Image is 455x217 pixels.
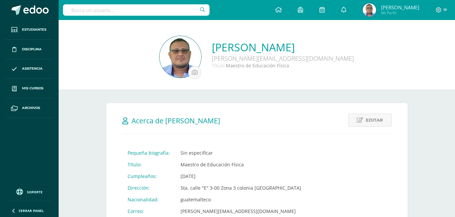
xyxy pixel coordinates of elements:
td: Sin especificar [175,147,306,159]
a: [PERSON_NAME] [212,40,354,54]
a: Editar [348,114,392,127]
td: Cumpleaños: [122,170,175,182]
span: Disciplina [22,47,42,52]
span: Título: [212,62,226,69]
td: [PERSON_NAME][EMAIL_ADDRESS][DOMAIN_NAME] [175,205,306,217]
td: Maestro de Educación Física [175,159,306,170]
td: Pequeña biografía: [122,147,175,159]
span: Maestro de Educación Física [226,62,289,69]
span: Estudiantes [22,27,46,32]
td: [DATE] [175,170,306,182]
td: guatemalteco [175,194,306,205]
a: Estudiantes [5,20,53,40]
span: Asistencia [22,66,43,71]
span: Editar [366,114,383,126]
a: Soporte [8,187,51,196]
a: Asistencia [5,59,53,79]
span: Mi Perfil [381,10,419,16]
div: [PERSON_NAME][EMAIL_ADDRESS][DOMAIN_NAME] [212,54,354,62]
span: Acerca de [PERSON_NAME] [132,116,220,125]
span: Cerrar panel [19,208,44,213]
span: Archivos [22,105,40,111]
img: 3ba3b5eb9ca0ad5ed39304c3793d7227.png [160,36,201,78]
td: Título: [122,159,175,170]
a: Disciplina [5,40,53,59]
a: Archivos [5,98,53,118]
td: Dirección: [122,182,175,194]
span: [PERSON_NAME] [381,4,419,11]
input: Busca un usuario... [63,4,210,16]
span: Soporte [27,190,43,194]
span: Mis cursos [22,86,43,91]
img: 3a26d22e120d7ea9ee7f31ec893f1ada.png [363,3,376,17]
td: Nacionalidad: [122,194,175,205]
td: Correo: [122,205,175,217]
a: Mis cursos [5,79,53,98]
td: 5ta. calle "E" 3-00 Zona 3 colonia [GEOGRAPHIC_DATA] [175,182,306,194]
